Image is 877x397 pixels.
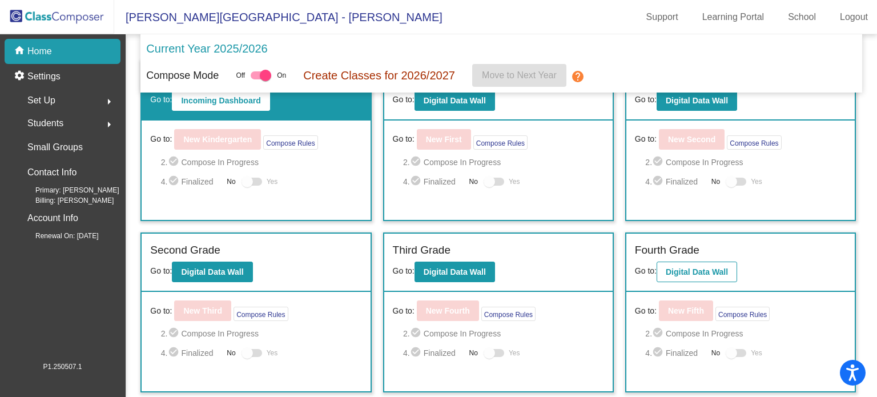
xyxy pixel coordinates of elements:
span: Primary: [PERSON_NAME] [17,185,119,195]
span: 4. Finalized [403,175,464,189]
p: Account Info [27,210,78,226]
span: No [227,348,235,358]
p: Contact Info [27,165,77,181]
b: New Third [183,306,222,315]
span: Off [236,70,245,81]
span: On [277,70,286,81]
b: New Second [668,135,715,144]
span: No [711,177,720,187]
span: Go to: [150,133,172,145]
a: Support [637,8,687,26]
button: New Fifth [659,300,713,321]
p: Create Classes for 2026/2027 [303,67,455,84]
span: Go to: [635,133,657,145]
button: Digital Data Wall [172,262,252,282]
span: Set Up [27,93,55,109]
mat-icon: check_circle [410,155,424,169]
span: Go to: [393,266,415,275]
span: 4. Finalized [645,175,706,189]
span: No [469,348,478,358]
button: Compose Rules [473,135,528,150]
mat-icon: check_circle [652,346,666,360]
p: Current Year 2025/2026 [146,40,267,57]
span: Go to: [393,133,415,145]
span: 2. Compose In Progress [403,327,604,340]
mat-icon: check_circle [168,175,182,189]
button: New Third [174,300,231,321]
mat-icon: check_circle [410,175,424,189]
span: Students [27,115,63,131]
p: Small Groups [27,139,83,155]
span: Yes [751,346,762,360]
span: Yes [751,175,762,189]
span: No [469,177,478,187]
b: Digital Data Wall [666,96,728,105]
p: Home [27,45,52,58]
span: Go to: [150,305,172,317]
a: Logout [831,8,877,26]
button: Digital Data Wall [415,262,495,282]
label: Second Grade [150,242,220,259]
span: Yes [267,175,278,189]
span: Yes [509,346,520,360]
button: Digital Data Wall [415,90,495,111]
mat-icon: help [571,70,585,83]
span: 4. Finalized [403,346,464,360]
a: School [779,8,825,26]
span: [PERSON_NAME][GEOGRAPHIC_DATA] - [PERSON_NAME] [114,8,442,26]
span: Billing: [PERSON_NAME] [17,195,114,206]
mat-icon: check_circle [410,346,424,360]
button: Digital Data Wall [657,90,737,111]
button: New Fourth [417,300,479,321]
span: Go to: [150,266,172,275]
button: New Second [659,129,725,150]
span: Go to: [393,305,415,317]
button: Compose Rules [715,307,770,321]
p: Settings [27,70,61,83]
mat-icon: check_circle [652,175,666,189]
span: 2. Compose In Progress [161,327,362,340]
mat-icon: arrow_right [102,95,116,109]
button: Compose Rules [727,135,781,150]
b: New Fifth [668,306,704,315]
button: Compose Rules [234,307,288,321]
mat-icon: check_circle [168,155,182,169]
button: New First [417,129,471,150]
b: Incoming Dashboard [181,96,260,105]
span: Go to: [393,95,415,104]
mat-icon: check_circle [652,327,666,340]
span: 2. Compose In Progress [161,155,362,169]
span: No [711,348,720,358]
b: New Fourth [426,306,470,315]
span: Yes [509,175,520,189]
button: Move to Next Year [472,64,566,87]
button: Digital Data Wall [657,262,737,282]
b: Digital Data Wall [424,96,486,105]
span: Go to: [150,95,172,104]
button: Compose Rules [263,135,317,150]
b: Digital Data Wall [181,267,243,276]
label: Third Grade [393,242,450,259]
span: Renewal On: [DATE] [17,231,98,241]
b: New Kindergarten [183,135,252,144]
span: Move to Next Year [482,70,557,80]
mat-icon: check_circle [168,327,182,340]
mat-icon: settings [14,70,27,83]
span: Yes [267,346,278,360]
p: Compose Mode [146,68,219,83]
mat-icon: check_circle [410,327,424,340]
mat-icon: arrow_right [102,118,116,131]
b: Digital Data Wall [424,267,486,276]
span: 2. Compose In Progress [645,155,846,169]
mat-icon: home [14,45,27,58]
mat-icon: check_circle [168,346,182,360]
button: Compose Rules [481,307,536,321]
a: Learning Portal [693,8,774,26]
span: 2. Compose In Progress [645,327,846,340]
span: Go to: [635,95,657,104]
span: 4. Finalized [161,346,222,360]
b: Digital Data Wall [666,267,728,276]
span: Go to: [635,266,657,275]
label: Fourth Grade [635,242,699,259]
button: New Kindergarten [174,129,261,150]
